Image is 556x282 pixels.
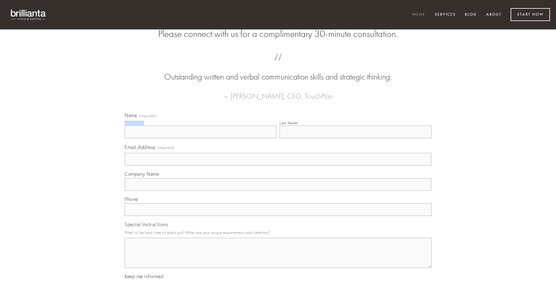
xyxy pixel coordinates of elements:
[125,273,163,279] span: Keep me informed
[125,121,143,125] div: First Name
[408,10,429,20] a: Home
[125,196,138,202] span: Phone
[139,114,156,118] span: (required)
[134,59,422,71] span: “
[158,144,175,152] span: (required)
[280,121,298,125] div: Last Name
[125,144,156,150] span: Email Address
[511,8,550,21] a: Start Now
[431,10,460,20] a: Services
[134,83,422,102] figcaption: — [PERSON_NAME], CEO, TouchPlan
[125,112,137,118] span: Name
[482,10,505,20] a: About
[461,10,481,20] a: Blog
[134,59,422,83] blockquote: Outstanding written and verbal communication skills and strategic thinking.
[125,229,431,237] p: What is the best time to reach you? What are your unique requirements and timelines?
[125,28,431,40] h2: Please connect with us for a complimentary 30-minute consultation.
[125,171,159,177] span: Company Name
[125,221,168,227] span: Special Instructions
[6,6,51,23] img: brillianta - research, strategy, marketing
